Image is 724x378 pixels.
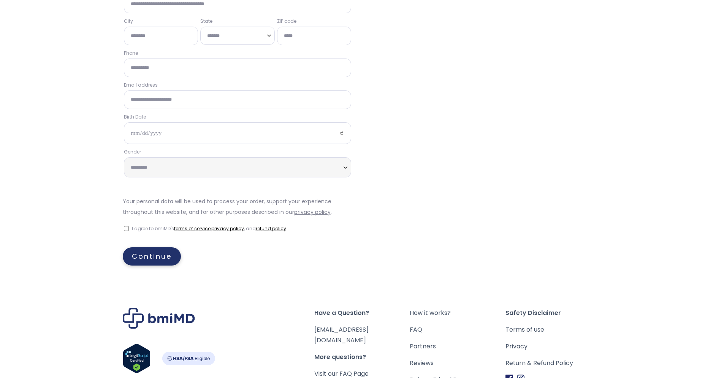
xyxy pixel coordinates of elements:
a: refund policy [256,225,286,232]
a: Terms of use [505,324,601,335]
img: Verify Approval for www.bmimd.com [123,343,151,373]
label: I agree to bmiMD's , , and . [132,224,287,233]
a: Privacy [505,341,601,352]
label: Email address [124,82,352,89]
a: terms of service [174,225,211,232]
a: [EMAIL_ADDRESS][DOMAIN_NAME] [314,325,369,345]
img: Brand Logo [123,308,195,329]
a: How it works? [410,308,505,318]
label: Birth Date [124,114,352,120]
label: ZIP code [277,18,352,25]
label: City [124,18,198,25]
a: Return & Refund Policy [505,358,601,369]
a: Visit our FAQ Page [314,369,369,378]
a: Verify LegitScript Approval for www.bmimd.com [123,343,151,377]
label: Phone [124,50,352,57]
span: Safety Disclaimer [505,308,601,318]
p: Your personal data will be used to process your order, support your experience throughout this we... [123,196,353,217]
span: More questions? [314,352,410,362]
label: State [200,18,275,25]
a: Continue [123,247,181,266]
img: HSA-FSA [162,352,215,365]
a: Partners [410,341,505,352]
a: Reviews [410,358,505,369]
a: FAQ [410,324,505,335]
a: privacy policy [211,225,244,232]
label: Gender [124,149,352,155]
span: Have a Question? [314,308,410,318]
a: privacy policy [294,208,331,216]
